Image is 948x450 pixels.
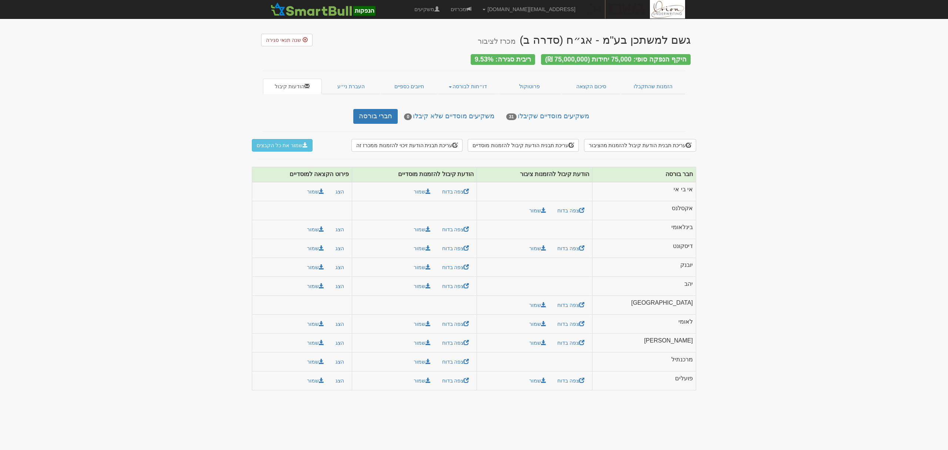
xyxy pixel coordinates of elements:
[331,355,349,368] button: הצג
[437,318,474,330] a: צפה בדוח
[592,182,696,201] td: אי בי אי
[553,204,589,217] a: צפה בדוח
[592,220,696,239] td: בינלאומי
[302,337,329,349] button: שמור
[409,242,435,255] a: שמור
[322,79,381,94] a: העברת ני״ע
[478,34,691,46] div: גשם למשתכן בע"מ - אג״ח (סדרה ב)
[501,109,594,124] a: משקיעים מוסדיים שקיבלו31
[409,355,435,368] a: שמור
[438,79,498,94] a: דו״חות לבורסה
[437,374,474,387] a: צפה בדוח
[252,167,352,182] th: פירוט הקצאה למוסדיים
[592,258,696,277] td: יובנק
[437,185,474,198] a: צפה בדוח
[477,167,592,182] th: הודעת קיבול להזמנות ציבור
[331,374,349,387] button: הצג
[437,280,474,292] a: צפה בדוח
[266,37,301,43] span: שנה תנאי סגירה
[302,261,329,274] button: שמור
[302,242,329,255] button: שמור
[268,2,377,17] img: SmartBull Logo
[553,374,589,387] a: צפה בדוח
[351,139,463,152] button: עריכת תבנית הודעת זיכוי להזמנות ממכרז זה
[331,185,349,198] button: הצג
[302,223,329,236] button: שמור
[468,139,578,152] button: עריכת תבנית הודעת קיבול להזמנות מוסדיים
[353,109,398,124] a: חברי בורסה
[524,299,551,311] a: שמור
[352,167,477,182] th: הודעת קיבול להזמנות מוסדיים
[553,299,589,311] a: צפה בדוח
[409,337,435,349] a: שמור
[592,334,696,353] td: [PERSON_NAME]
[302,318,329,330] button: שמור
[437,337,474,349] a: צפה בדוח
[524,318,551,330] a: שמור
[621,79,685,94] a: הזמנות שהתקבלו
[409,223,435,236] a: שמור
[524,204,551,217] a: שמור
[561,79,621,94] a: סיכום הקצאה
[478,37,516,45] small: מכרז לציבור
[553,318,589,330] a: צפה בדוח
[302,355,329,368] button: שמור
[409,318,435,330] a: שמור
[331,280,349,292] button: הצג
[471,54,535,65] div: ריבית סגירה: 9.53%
[437,261,474,274] a: צפה בדוח
[261,34,313,46] button: שנה תנאי סגירה
[592,371,696,390] td: פועלים
[409,261,435,274] a: שמור
[331,337,349,349] button: הצג
[506,113,516,120] span: 31
[592,239,696,258] td: דיסקונט
[592,315,696,334] td: לאומי
[331,242,349,255] button: הצג
[331,261,349,274] button: הצג
[553,337,589,349] a: צפה בדוח
[302,280,329,292] button: שמור
[331,318,349,330] button: הצג
[409,280,435,292] a: שמור
[404,113,412,120] span: 0
[331,223,349,236] button: הצג
[592,277,696,296] td: יהב
[409,185,435,198] a: שמור
[592,201,696,220] td: אקסלנס
[524,374,551,387] a: שמור
[398,109,500,124] a: משקיעים מוסדיים שלא קיבלו0
[437,355,474,368] a: צפה בדוח
[524,242,551,255] a: שמור
[252,139,313,152] button: שמור את כל הקבצים
[302,185,329,198] button: שמור
[380,79,438,94] a: חיובים כספיים
[592,353,696,371] td: מרכנתיל
[409,374,435,387] a: שמור
[437,242,474,255] a: צפה בדוח
[592,296,696,315] td: [GEOGRAPHIC_DATA]
[263,79,322,94] a: הודעות קיבול
[524,337,551,349] a: שמור
[437,223,474,236] a: צפה בדוח
[541,54,691,65] div: היקף הנפקה סופי: 75,000 יחידות (75,000,000 ₪)
[584,139,696,152] button: עריכת תבנית הודעת קיבול להזמנות מהציבור
[302,374,329,387] button: שמור
[553,242,589,255] a: צפה בדוח
[498,79,561,94] a: פרוטוקול
[592,167,696,182] th: חבר בורסה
